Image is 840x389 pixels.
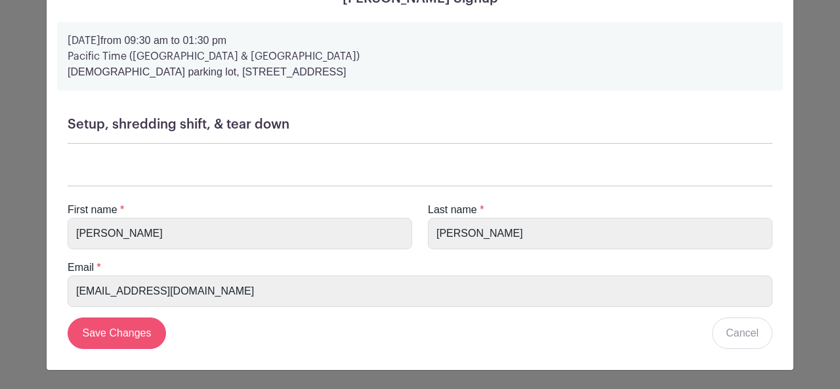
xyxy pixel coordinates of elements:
[428,202,477,218] label: Last name
[68,317,166,349] input: Save Changes
[712,317,772,349] a: Cancel
[68,260,94,276] label: Email
[68,117,772,133] h5: Setup, shredding shift, & tear down
[68,51,360,62] strong: Pacific Time ([GEOGRAPHIC_DATA] & [GEOGRAPHIC_DATA])
[68,202,117,218] label: First name
[68,35,100,46] strong: [DATE]
[68,64,772,80] p: [DEMOGRAPHIC_DATA] parking lot, [STREET_ADDRESS]
[68,33,772,49] p: from 09:30 am to 01:30 pm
